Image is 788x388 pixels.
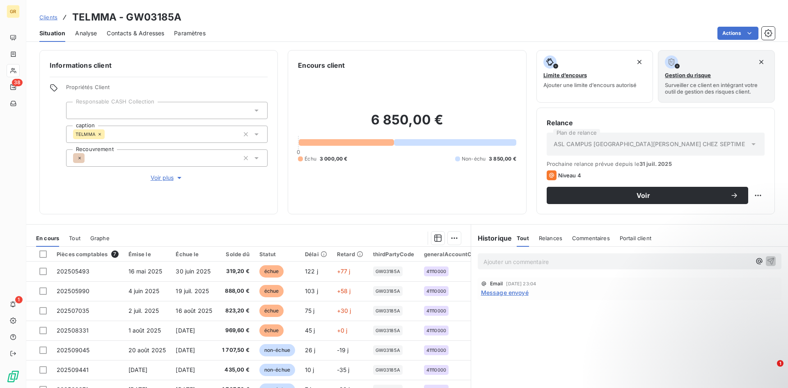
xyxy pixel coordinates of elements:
span: 16 mai 2025 [128,268,163,275]
span: Limite d’encours [543,72,587,78]
span: 41110000 [426,367,446,372]
span: 1 [15,296,23,303]
span: GW03185A [376,328,400,333]
span: Relances [539,235,562,241]
span: Propriétés Client [66,84,268,95]
div: Statut [259,251,295,257]
span: 30 juin 2025 [176,268,211,275]
span: échue [259,265,284,278]
span: 969,60 € [222,326,250,335]
span: 888,00 € [222,287,250,295]
span: +0 j [337,327,348,334]
iframe: Intercom notifications message [624,308,788,366]
span: Gestion du risque [665,72,711,78]
span: 41110000 [426,269,446,274]
span: Non-échu [462,155,486,163]
span: 75 j [305,307,315,314]
span: 26 j [305,347,316,354]
span: En cours [36,235,59,241]
h6: Relance [547,118,765,128]
span: [DATE] 23:04 [506,281,536,286]
span: Échu [305,155,316,163]
span: +58 j [337,287,351,294]
span: Voir [557,192,730,199]
span: 319,20 € [222,267,250,276]
iframe: Intercom live chat [760,360,780,380]
span: 3 000,00 € [320,155,348,163]
div: Délai [305,251,327,257]
span: 202509045 [57,347,89,354]
span: Prochaine relance prévue depuis le [547,161,765,167]
span: 823,20 € [222,307,250,315]
button: Actions [717,27,758,40]
span: Analyse [75,29,97,37]
span: 103 j [305,287,318,294]
span: -19 j [337,347,349,354]
span: 31 juil. 2025 [639,161,672,167]
span: 2 juil. 2025 [128,307,159,314]
span: -35 j [337,366,350,373]
input: Ajouter une valeur [73,107,80,114]
span: 202509441 [57,366,89,373]
div: generalAccountCode [424,251,482,257]
span: [DATE] [176,327,195,334]
span: 202505990 [57,287,89,294]
span: Tout [517,235,529,241]
span: échue [259,324,284,337]
span: non-échue [259,364,295,376]
span: Commentaires [572,235,610,241]
span: Email [490,281,503,286]
span: 202508331 [57,327,89,334]
button: Voir [547,187,748,204]
div: Retard [337,251,363,257]
h6: Informations client [50,60,268,70]
img: Logo LeanPay [7,370,20,383]
span: [DATE] [128,366,148,373]
span: 1 [777,360,783,367]
h2: 6 850,00 € [298,112,516,136]
span: 1 707,50 € [222,346,250,354]
div: Échue le [176,251,212,257]
button: Voir plus [66,173,268,182]
span: 7 [111,250,119,258]
span: Tout [69,235,80,241]
span: 19 juil. 2025 [176,287,209,294]
span: Ajouter une limite d’encours autorisé [543,82,637,88]
span: 202507035 [57,307,89,314]
span: échue [259,285,284,297]
input: Ajouter une valeur [85,154,91,162]
div: Émise le [128,251,166,257]
span: 202505493 [57,268,89,275]
h3: TELMMA - GW03185A [72,10,182,25]
a: Clients [39,13,57,21]
span: [DATE] [176,366,195,373]
span: 41110000 [426,328,446,333]
span: 41110000 [426,348,446,353]
span: Contacts & Adresses [107,29,164,37]
span: 41110000 [426,289,446,294]
span: 435,00 € [222,366,250,374]
span: 16 août 2025 [176,307,212,314]
span: Niveau 4 [558,172,581,179]
span: ASL CAMPUS [GEOGRAPHIC_DATA][PERSON_NAME] CHEZ SEPTIME [554,140,745,148]
span: GW03185A [376,348,400,353]
span: Portail client [620,235,651,241]
span: Message envoyé [481,288,529,297]
div: thirdPartyCode [373,251,414,257]
span: 41110000 [426,308,446,313]
span: 3 850,00 € [489,155,516,163]
div: Pièces comptables [57,250,119,258]
button: Limite d’encoursAjouter une limite d’encours autorisé [536,50,653,103]
span: échue [259,305,284,317]
button: Gestion du risqueSurveiller ce client en intégrant votre outil de gestion des risques client. [658,50,775,103]
span: 122 j [305,268,318,275]
span: 4 juin 2025 [128,287,160,294]
h6: Historique [471,233,512,243]
div: GR [7,5,20,18]
div: Solde dû [222,251,250,257]
span: Clients [39,14,57,21]
span: GW03185A [376,308,400,313]
span: GW03185A [376,289,400,294]
span: 10 j [305,366,314,373]
span: 1 août 2025 [128,327,161,334]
